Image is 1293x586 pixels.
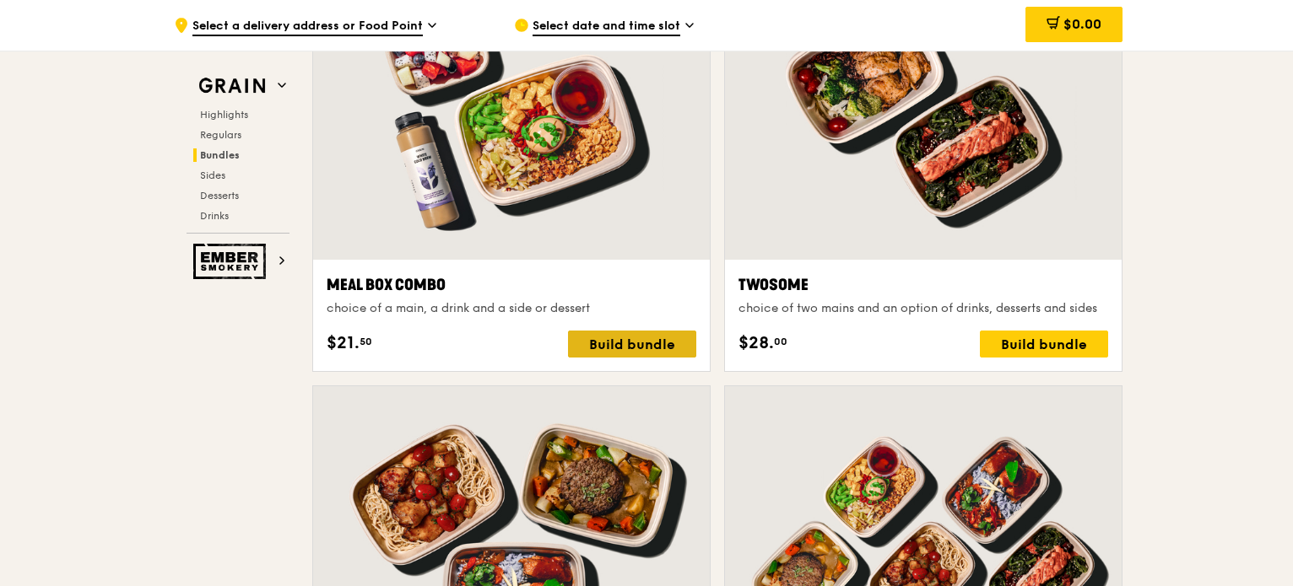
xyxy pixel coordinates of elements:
[200,169,225,181] span: Sides
[192,18,423,36] span: Select a delivery address or Food Point
[200,190,239,202] span: Desserts
[327,300,696,317] div: choice of a main, a drink and a side or dessert
[200,210,229,222] span: Drinks
[200,129,241,141] span: Regulars
[327,331,360,356] span: $21.
[193,71,271,101] img: Grain web logo
[738,273,1108,297] div: Twosome
[738,331,774,356] span: $28.
[533,18,680,36] span: Select date and time slot
[327,273,696,297] div: Meal Box Combo
[200,149,240,161] span: Bundles
[980,331,1108,358] div: Build bundle
[360,335,372,348] span: 50
[200,109,248,121] span: Highlights
[193,244,271,279] img: Ember Smokery web logo
[1063,16,1101,32] span: $0.00
[738,300,1108,317] div: choice of two mains and an option of drinks, desserts and sides
[774,335,787,348] span: 00
[568,331,696,358] div: Build bundle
